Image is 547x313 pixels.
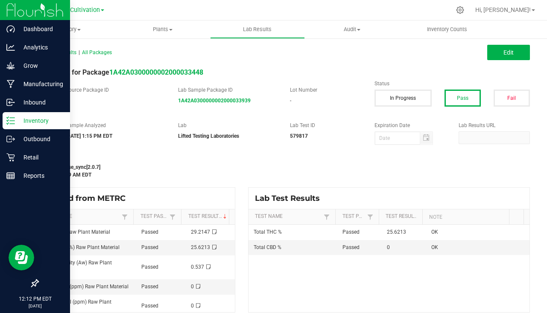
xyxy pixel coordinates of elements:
[44,194,132,203] span: Synced from METRC
[386,213,419,220] a: Test ResultSortable
[141,303,158,309] span: Passed
[6,135,15,143] inline-svg: Outbound
[43,260,112,274] span: Water Activity (Aw) Raw Plant Material
[15,171,66,181] p: Reports
[43,229,110,235] span: THCA (%) Raw Plant Material
[141,284,158,290] span: Passed
[178,122,278,129] label: Lab
[254,244,281,250] span: Total CBD %
[82,49,112,55] span: All Packages
[15,97,66,107] p: Inbound
[44,213,120,220] a: Test NameSortable
[342,244,360,250] span: Passed
[191,284,194,290] span: 0
[43,284,129,290] span: Abamectin (ppm) Raw Plant Material
[455,6,465,14] div: Manage settings
[387,244,390,250] span: 0
[43,244,120,250] span: Total THC (%) Raw Plant Material
[374,80,530,87] label: Status
[15,116,66,126] p: Inventory
[6,80,15,88] inline-svg: Manufacturing
[290,122,361,129] label: Lab Test ID
[141,229,158,235] span: Passed
[66,122,165,129] label: Sample Analyzed
[322,212,332,222] a: Filter
[475,6,531,13] span: Hi, [PERSON_NAME]!
[400,20,494,38] a: Inventory Counts
[191,264,204,270] span: 0.537
[66,133,112,139] strong: [DATE] 1:15 PM EDT
[290,86,361,94] label: Lot Number
[6,171,15,180] inline-svg: Reports
[431,244,438,250] span: OK
[43,299,111,313] span: Acequinocyl (ppm) Raw Plant Material
[6,98,15,107] inline-svg: Inbound
[222,213,228,220] span: Sortable
[255,194,326,203] span: Lab Test Results
[4,303,66,309] p: [DATE]
[15,61,66,71] p: Grow
[387,229,406,235] span: 25.6213
[15,152,66,162] p: Retail
[6,153,15,162] inline-svg: Retail
[6,61,15,70] inline-svg: Grow
[6,25,15,33] inline-svg: Dashboard
[15,134,66,144] p: Outbound
[431,229,438,235] span: OK
[70,6,100,14] span: Cultivation
[342,229,360,235] span: Passed
[374,122,446,129] label: Expiration Date
[38,68,203,76] span: Lab Result for Package
[487,45,530,60] button: Edit
[66,86,165,94] label: Source Package ID
[342,213,365,220] a: Test PassedSortable
[210,20,305,38] a: Lab Results
[38,154,362,161] label: Last Modified
[140,213,167,220] a: Test PassedSortable
[305,26,399,33] span: Audit
[178,133,239,139] strong: Lifted Testing Laboratories
[141,244,158,250] span: Passed
[15,42,66,52] p: Analytics
[167,212,178,222] a: Filter
[254,229,282,235] span: Total THC %
[4,295,66,303] p: 12:12 PM EDT
[115,20,210,38] a: Plants
[494,90,530,107] button: Fail
[255,213,322,220] a: Test NameSortable
[109,68,203,76] a: 1A42A0300000002000033448
[231,26,283,33] span: Lab Results
[191,303,194,309] span: 0
[188,213,226,220] a: Test ResultSortable
[305,20,400,38] a: Audit
[191,229,210,235] span: 29.2147
[15,24,66,34] p: Dashboard
[178,86,278,94] label: Lab Sample Package ID
[79,49,80,55] span: |
[415,26,479,33] span: Inventory Counts
[116,26,210,33] span: Plants
[365,212,375,222] a: Filter
[290,133,308,139] strong: 579817
[141,264,158,270] span: Passed
[178,98,251,104] a: 1A42A0300000002000033939
[503,49,514,56] span: Edit
[6,116,15,125] inline-svg: Inventory
[374,90,432,107] button: In Progress
[15,79,66,89] p: Manufacturing
[191,244,210,250] span: 25.6213
[419,213,426,220] span: Sortable
[290,98,291,104] span: -
[6,43,15,52] inline-svg: Analytics
[9,245,34,270] iframe: Resource center
[445,90,481,107] button: Pass
[422,209,509,225] th: Note
[120,212,130,222] a: Filter
[459,122,530,129] label: Lab Results URL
